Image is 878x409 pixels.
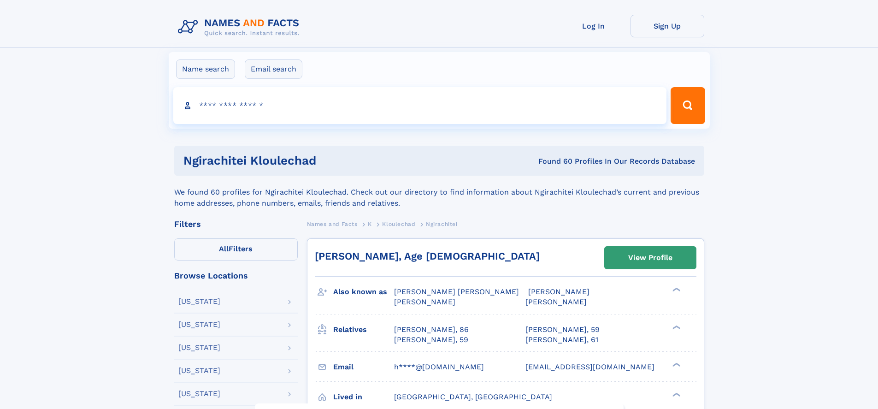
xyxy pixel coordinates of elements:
[427,156,695,166] div: Found 60 Profiles In Our Records Database
[426,221,458,227] span: Ngirachitei
[394,392,552,401] span: [GEOGRAPHIC_DATA], [GEOGRAPHIC_DATA]
[178,367,220,374] div: [US_STATE]
[315,250,540,262] a: [PERSON_NAME], Age [DEMOGRAPHIC_DATA]
[245,59,302,79] label: Email search
[394,335,468,345] a: [PERSON_NAME], 59
[670,287,681,293] div: ❯
[605,247,696,269] a: View Profile
[176,59,235,79] label: Name search
[219,244,229,253] span: All
[333,389,394,405] h3: Lived in
[333,322,394,338] h3: Relatives
[178,390,220,397] div: [US_STATE]
[394,325,469,335] a: [PERSON_NAME], 86
[178,344,220,351] div: [US_STATE]
[525,335,598,345] a: [PERSON_NAME], 61
[525,325,600,335] a: [PERSON_NAME], 59
[368,221,372,227] span: K
[307,218,358,230] a: Names and Facts
[173,87,667,124] input: search input
[671,87,705,124] button: Search Button
[174,15,307,40] img: Logo Names and Facts
[528,287,589,296] span: [PERSON_NAME]
[382,221,415,227] span: Kloulechad
[174,176,704,209] div: We found 60 profiles for Ngirachitei Kloulechad. Check out our directory to find information abou...
[174,220,298,228] div: Filters
[670,324,681,330] div: ❯
[628,247,672,268] div: View Profile
[368,218,372,230] a: K
[333,359,394,375] h3: Email
[178,298,220,305] div: [US_STATE]
[178,321,220,328] div: [US_STATE]
[525,362,654,371] span: [EMAIL_ADDRESS][DOMAIN_NAME]
[174,272,298,280] div: Browse Locations
[525,297,587,306] span: [PERSON_NAME]
[183,155,427,166] h1: Ngirachitei Kloulechad
[394,297,455,306] span: [PERSON_NAME]
[670,362,681,368] div: ❯
[174,238,298,261] label: Filters
[557,15,631,37] a: Log In
[394,287,519,296] span: [PERSON_NAME] [PERSON_NAME]
[333,284,394,300] h3: Also known as
[670,391,681,397] div: ❯
[631,15,704,37] a: Sign Up
[382,218,415,230] a: Kloulechad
